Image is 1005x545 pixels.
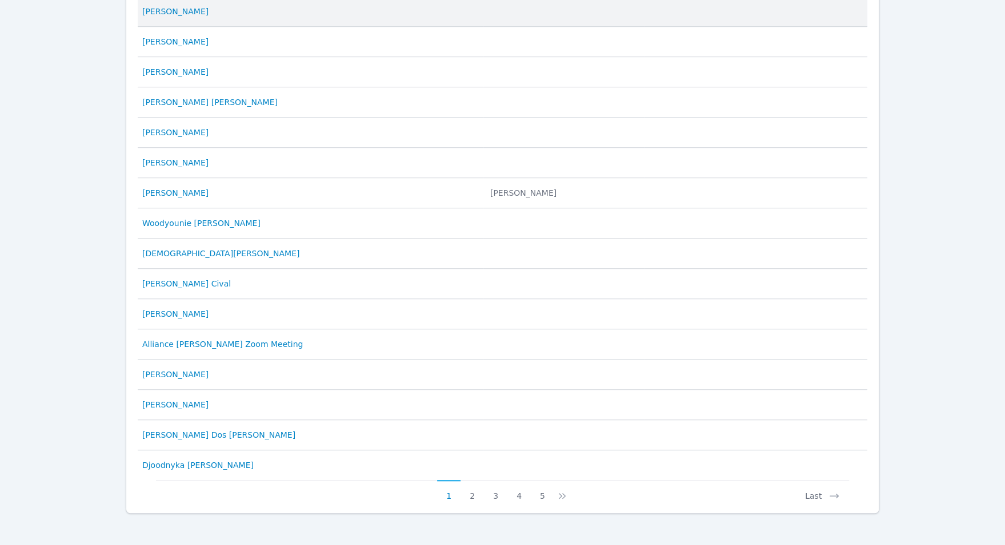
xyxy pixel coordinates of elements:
tr: [PERSON_NAME] [138,118,867,148]
button: 5 [531,480,554,502]
a: [PERSON_NAME] [142,36,209,47]
a: [PERSON_NAME] [142,66,209,78]
tr: [PERSON_NAME] Cival [138,269,867,299]
a: [PERSON_NAME] Cival [142,278,231,289]
tr: Woodyounie [PERSON_NAME] [138,208,867,239]
tr: [PERSON_NAME] [PERSON_NAME] [138,87,867,118]
tr: [PERSON_NAME] [138,299,867,329]
a: Woodyounie [PERSON_NAME] [142,217,261,229]
a: [PERSON_NAME] [142,127,209,138]
a: [PERSON_NAME] [142,308,209,320]
a: [PERSON_NAME] [142,157,209,168]
a: [PERSON_NAME] [142,187,209,199]
button: Last [796,480,849,502]
a: Alliance [PERSON_NAME] Zoom Meeting [142,338,303,350]
button: 4 [507,480,531,502]
tr: Djoodnyka [PERSON_NAME] [138,450,867,480]
tr: Alliance [PERSON_NAME] Zoom Meeting [138,329,867,360]
tr: [PERSON_NAME] [138,390,867,420]
tr: [PERSON_NAME] [138,57,867,87]
tr: [DEMOGRAPHIC_DATA][PERSON_NAME] [138,239,867,269]
tr: [PERSON_NAME] Dos [PERSON_NAME] [138,420,867,450]
button: 1 [437,480,461,502]
tr: [PERSON_NAME] [138,148,867,178]
button: 3 [484,480,507,502]
a: [PERSON_NAME] [142,369,209,380]
a: [DEMOGRAPHIC_DATA][PERSON_NAME] [142,248,299,259]
button: 2 [461,480,484,502]
a: Djoodnyka [PERSON_NAME] [142,459,254,471]
a: [PERSON_NAME] [PERSON_NAME] [142,96,278,108]
a: [PERSON_NAME] Dos [PERSON_NAME] [142,429,295,441]
div: [PERSON_NAME] [490,187,638,199]
tr: [PERSON_NAME] [138,360,867,390]
tr: [PERSON_NAME] [138,27,867,57]
a: [PERSON_NAME] [142,399,209,410]
a: [PERSON_NAME] [142,6,209,17]
tr: [PERSON_NAME] [PERSON_NAME] [138,178,867,208]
